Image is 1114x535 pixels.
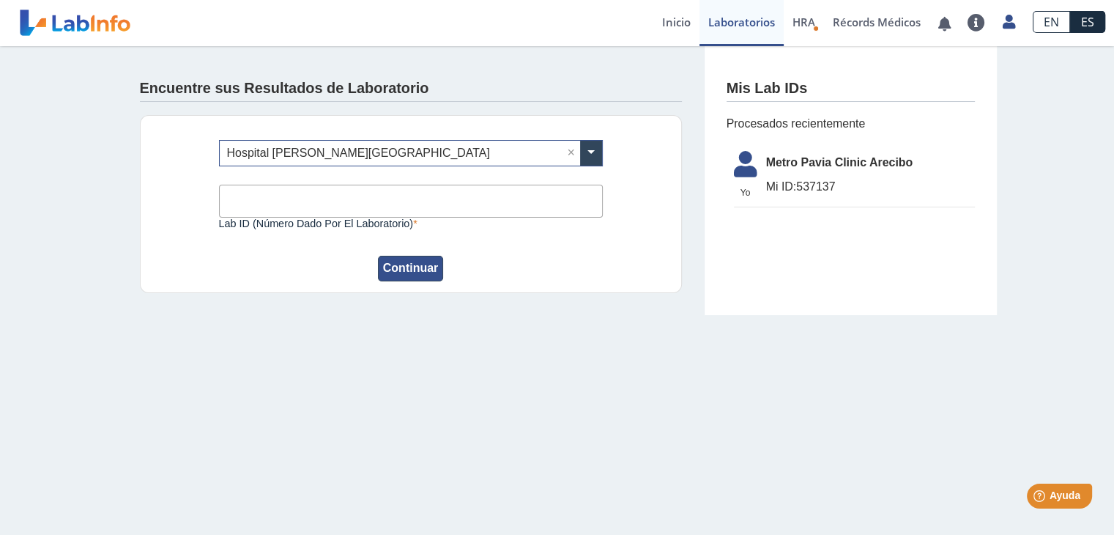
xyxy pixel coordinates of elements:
[378,256,444,281] button: Continuar
[766,180,797,193] span: Mi ID:
[766,154,975,171] span: Metro Pavia Clinic Arecibo
[1070,11,1105,33] a: ES
[725,186,766,199] span: Yo
[219,218,603,229] label: Lab ID (número dado por el laboratorio)
[984,478,1098,519] iframe: Help widget launcher
[140,80,429,97] h4: Encuentre sus Resultados de Laboratorio
[766,178,975,196] span: 537137
[568,144,580,162] span: Clear all
[727,115,975,133] span: Procesados recientemente
[792,15,815,29] span: HRA
[727,80,808,97] h4: Mis Lab IDs
[1033,11,1070,33] a: EN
